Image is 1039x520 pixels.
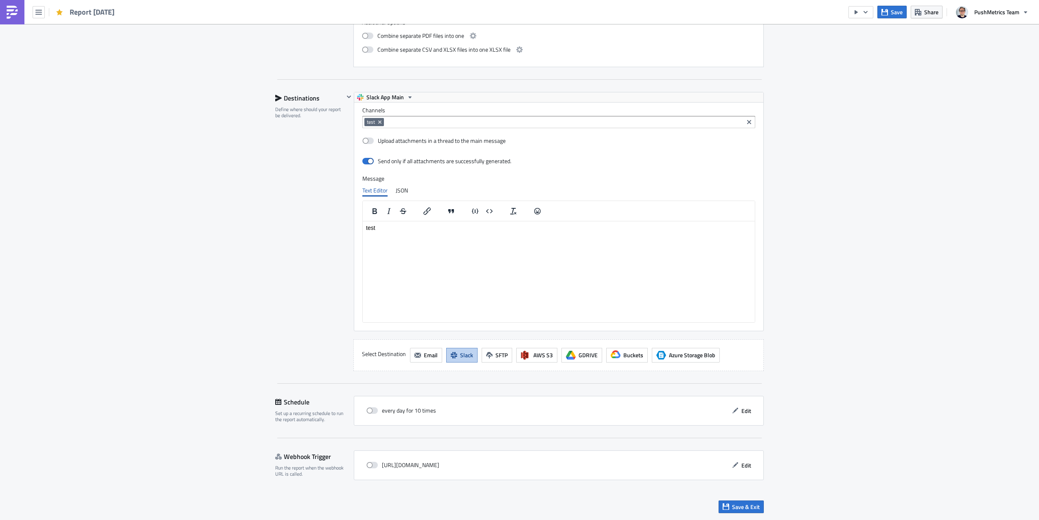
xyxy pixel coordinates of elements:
[275,465,349,477] div: Run the report when the webhook URL is called.
[924,8,938,16] span: Share
[362,107,755,114] label: Channels
[368,205,381,217] button: Bold
[363,221,755,322] iframe: Rich Text Area
[396,205,410,217] button: Strikethrough
[533,351,553,359] span: AWS S3
[744,117,754,127] button: Clear selected items
[362,184,388,197] div: Text Editor
[482,348,512,363] button: SFTP
[366,459,439,471] div: [URL][DOMAIN_NAME]
[728,404,755,417] button: Edit
[877,6,907,18] button: Save
[344,92,354,102] button: Hide content
[606,348,648,363] button: Buckets
[378,157,511,165] div: Send only if all attachments are successfully generated.
[275,92,344,104] div: Destinations
[444,205,458,217] button: Blockquote
[446,348,478,363] button: Slack
[955,5,969,19] img: Avatar
[669,351,715,359] span: Azure Storage Blob
[728,459,755,472] button: Edit
[460,351,473,359] span: Slack
[362,137,506,144] label: Upload attachments in a thread to the main message
[623,351,643,359] span: Buckets
[377,31,464,41] span: Combine separate PDF files into one
[70,7,115,17] span: Report [DATE]
[506,205,520,217] button: Clear formatting
[6,6,19,19] img: PushMetrics
[377,45,511,55] span: Combine separate CSV and XLSX files into one XLSX file
[362,175,755,182] label: Message
[530,205,544,217] button: Emojis
[354,92,416,102] button: Slack App Main
[652,348,720,363] button: Azure Storage BlobAzure Storage Blob
[951,3,1033,21] button: PushMetrics Team
[656,350,666,360] span: Azure Storage Blob
[275,106,344,119] div: Define where should your report be delivered.
[974,8,1019,16] span: PushMetrics Team
[362,348,406,360] label: Select Destination
[366,92,404,102] span: Slack App Main
[911,6,943,18] button: Share
[891,8,903,16] span: Save
[420,205,434,217] button: Insert/edit link
[579,351,598,359] span: GDRIVE
[275,396,354,408] div: Schedule
[275,450,354,463] div: Webhook Trigger
[561,348,602,363] button: GDRIVE
[482,205,496,217] button: Insert code block
[366,404,436,417] div: every day for 10 times
[516,348,557,363] button: AWS S3
[377,118,384,126] button: Remove Tag
[741,461,751,470] span: Edit
[362,19,755,26] label: Additional Options
[396,184,408,197] div: JSON
[424,351,438,359] span: Email
[468,205,482,217] button: Insert code line
[367,119,375,125] span: test
[741,406,751,415] span: Edit
[275,410,349,423] div: Set up a recurring schedule to run the report automatically.
[410,348,442,363] button: Email
[495,351,508,359] span: SFTP
[719,500,764,513] button: Save & Exit
[732,503,760,511] span: Save & Exit
[382,205,396,217] button: Italic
